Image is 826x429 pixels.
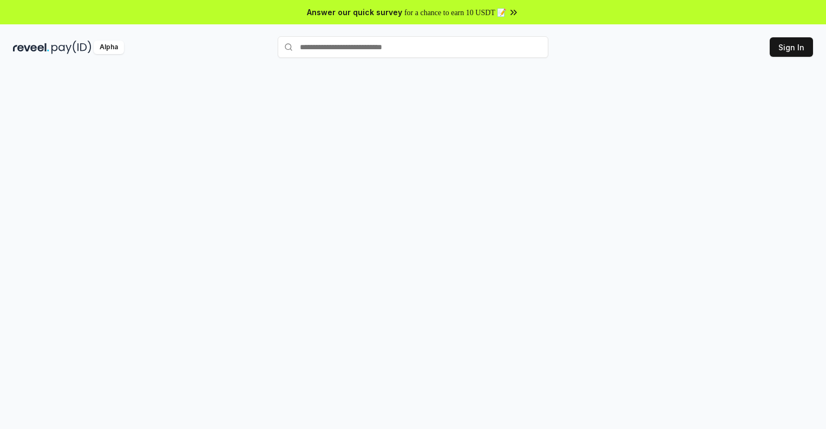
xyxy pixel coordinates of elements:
[397,6,513,18] span: for a chance to earn 10 USDT 📝
[300,6,395,18] span: Answer our quick survey
[94,41,124,54] div: Alpha
[770,37,813,57] button: Sign In
[51,41,91,54] img: pay_id
[13,41,49,54] img: reveel_dark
